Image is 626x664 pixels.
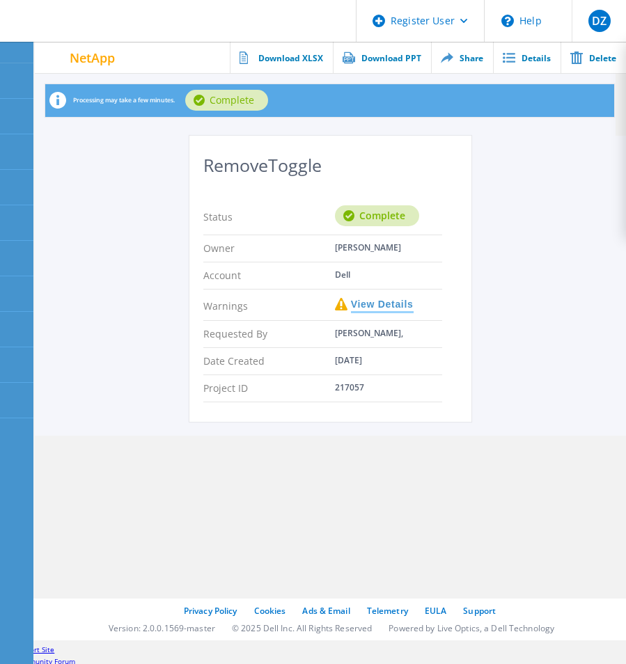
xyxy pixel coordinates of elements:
[203,210,233,223] label: Status
[70,52,115,64] span: NetApp
[203,150,457,194] h2: RemoveToggle
[203,299,248,313] label: Warnings
[431,42,493,73] a: Share
[185,90,268,111] div: Complete
[389,622,554,634] li: Powered by Live Optics, a Dell Technology
[232,622,372,634] li: © 2025 Dell Inc. All Rights Reserved
[493,42,561,73] a: Details
[109,622,215,634] li: Version: 2.0.0.1569-master
[367,605,408,617] a: Telemetry
[335,244,401,253] div: [PERSON_NAME]
[184,605,237,617] a: Privacy Policy
[351,299,414,311] a: View Details
[592,15,607,26] span: DZ
[501,15,514,27] svg: \n
[254,605,286,617] a: Cookies
[203,354,265,367] label: Date Created
[203,327,267,340] label: Requested By
[425,605,446,617] a: EULA
[14,29,164,39] a: Live Optics Dashboard
[73,89,175,111] p: Processing may take a few minutes.
[335,205,419,226] div: Complete
[230,42,333,73] a: Download XLSX
[561,42,626,73] a: Delete
[302,605,350,617] a: Ads & Email
[333,42,431,73] a: Download PPT
[335,384,364,393] div: 217057
[335,271,350,280] div: Dell
[203,269,241,282] label: Account
[335,356,362,366] div: [DATE]
[203,381,248,395] label: Project ID
[203,242,235,255] label: Owner
[335,329,403,339] div: [PERSON_NAME],
[14,645,54,654] a: Support Site
[463,605,496,617] a: Support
